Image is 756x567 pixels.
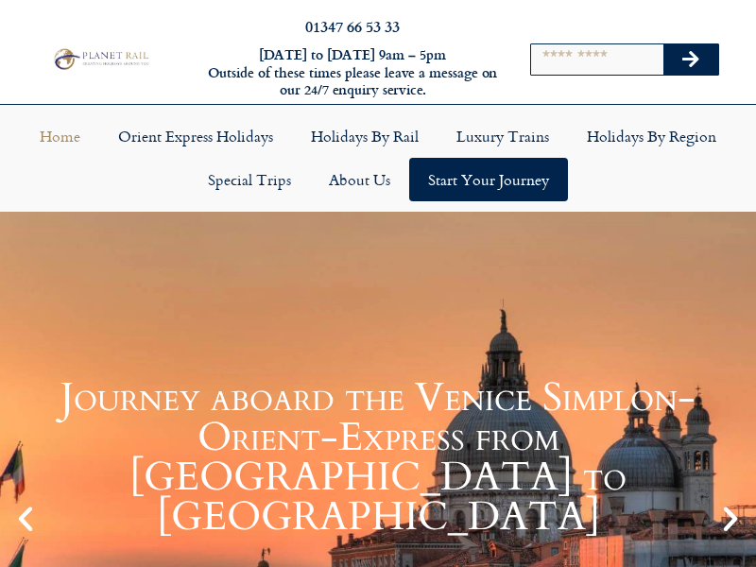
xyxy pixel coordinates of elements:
div: Next slide [714,503,747,535]
div: Previous slide [9,503,42,535]
button: Search [663,44,718,75]
h1: Journey aboard the Venice Simplon-Orient-Express from [GEOGRAPHIC_DATA] to [GEOGRAPHIC_DATA] [47,378,709,537]
a: Home [21,114,99,158]
a: 01347 66 53 33 [305,15,400,37]
a: About Us [310,158,409,201]
a: Orient Express Holidays [99,114,292,158]
nav: Menu [9,114,747,201]
img: Planet Rail Train Holidays Logo [50,46,151,71]
a: Special Trips [189,158,310,201]
a: Holidays by Rail [292,114,438,158]
a: Holidays by Region [568,114,735,158]
a: Luxury Trains [438,114,568,158]
h6: [DATE] to [DATE] 9am – 5pm Outside of these times please leave a message on our 24/7 enquiry serv... [206,46,499,99]
a: Start your Journey [409,158,568,201]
